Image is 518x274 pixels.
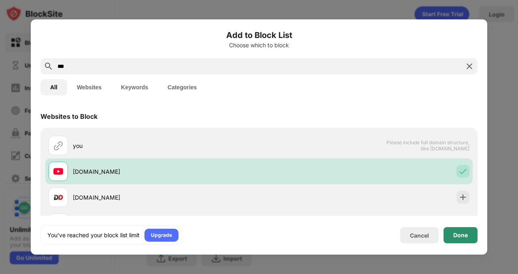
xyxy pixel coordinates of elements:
img: search.svg [44,61,53,71]
h6: Add to Block List [40,29,478,41]
div: Cancel [410,232,429,239]
div: Websites to Block [40,112,98,120]
span: Please include full domain structure, like [DOMAIN_NAME] [386,139,469,152]
img: search-close [465,61,474,71]
div: [DOMAIN_NAME] [73,193,259,202]
button: All [40,79,67,95]
div: Upgrade [151,231,172,239]
img: favicons [53,192,63,202]
div: Choose which to block [40,42,478,48]
button: Categories [158,79,206,95]
img: url.svg [53,141,63,150]
div: Done [453,232,468,238]
button: Keywords [111,79,158,95]
div: [DOMAIN_NAME] [73,167,259,176]
div: You’ve reached your block list limit [47,231,140,239]
button: Websites [67,79,111,95]
div: you [73,141,259,150]
img: favicons [53,167,63,176]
